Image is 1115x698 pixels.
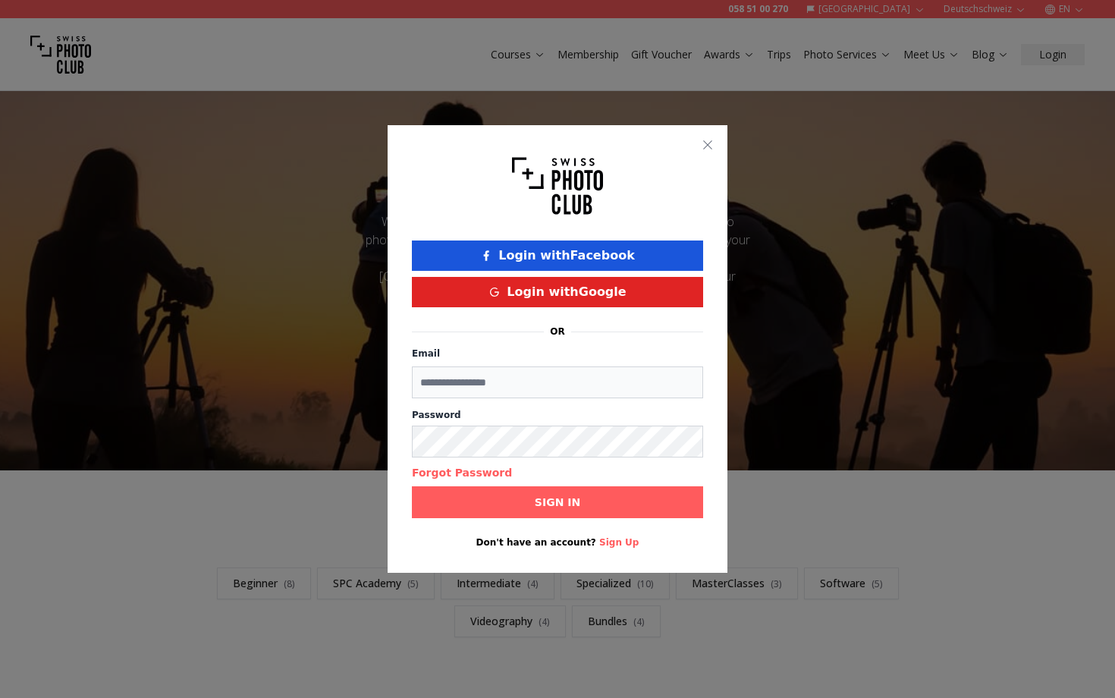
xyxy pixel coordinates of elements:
p: Don't have an account? [412,536,703,549]
button: Login withGoogle [412,277,703,307]
button: Sign in [412,486,703,518]
label: Password [412,409,703,421]
button: Forgot Password [412,465,512,480]
label: Email [412,348,440,359]
button: Sign Up [599,536,639,549]
p: or [550,325,564,338]
button: Login withFacebook [412,241,703,271]
b: Sign in [535,495,580,510]
img: Swiss photo club [512,149,603,222]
